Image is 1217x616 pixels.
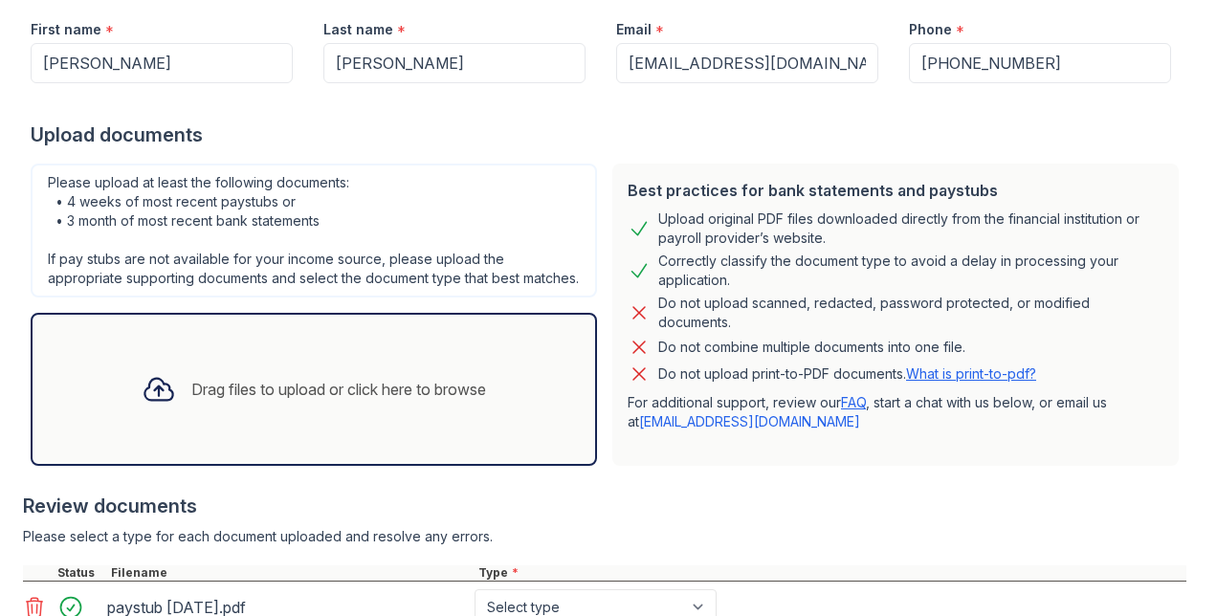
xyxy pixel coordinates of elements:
div: Correctly classify the document type to avoid a delay in processing your application. [658,252,1163,290]
div: Best practices for bank statements and paystubs [628,179,1163,202]
a: [EMAIL_ADDRESS][DOMAIN_NAME] [639,413,860,429]
label: Phone [909,20,952,39]
p: Do not upload print-to-PDF documents. [658,364,1036,384]
div: Do not upload scanned, redacted, password protected, or modified documents. [658,294,1163,332]
div: Upload original PDF files downloaded directly from the financial institution or payroll provider’... [658,209,1163,248]
div: Please select a type for each document uploaded and resolve any errors. [23,527,1186,546]
label: Last name [323,20,393,39]
a: FAQ [841,394,866,410]
p: For additional support, review our , start a chat with us below, or email us at [628,393,1163,431]
div: Filename [107,565,475,581]
a: What is print-to-pdf? [906,365,1036,382]
div: Do not combine multiple documents into one file. [658,336,965,359]
div: Review documents [23,493,1186,519]
label: Email [616,20,652,39]
div: Please upload at least the following documents: • 4 weeks of most recent paystubs or • 3 month of... [31,164,597,297]
div: Type [475,565,1186,581]
div: Status [54,565,107,581]
div: Upload documents [31,121,1186,148]
div: Drag files to upload or click here to browse [191,378,486,401]
label: First name [31,20,101,39]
